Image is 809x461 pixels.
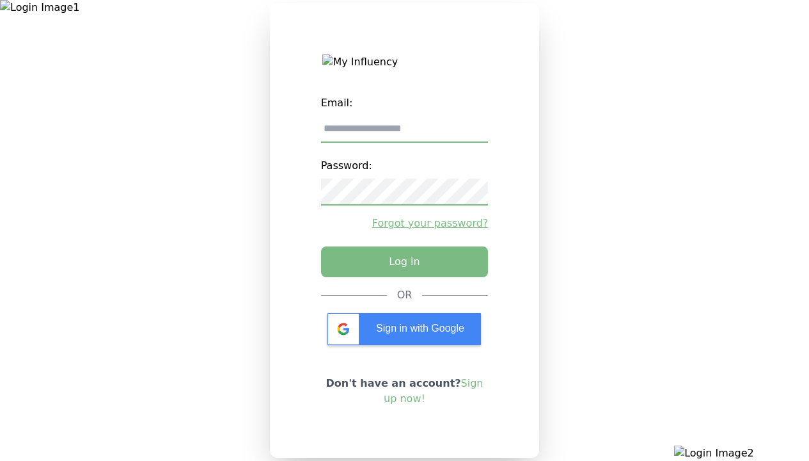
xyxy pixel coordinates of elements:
[376,323,464,334] span: Sign in with Google
[674,446,809,461] img: Login Image2
[321,153,489,179] label: Password:
[397,287,412,303] div: OR
[321,376,489,407] p: Don't have an account?
[327,313,481,345] div: Sign in with Google
[321,90,489,116] label: Email:
[321,247,489,277] button: Log in
[322,54,486,70] img: My Influency
[321,216,489,231] a: Forgot your password?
